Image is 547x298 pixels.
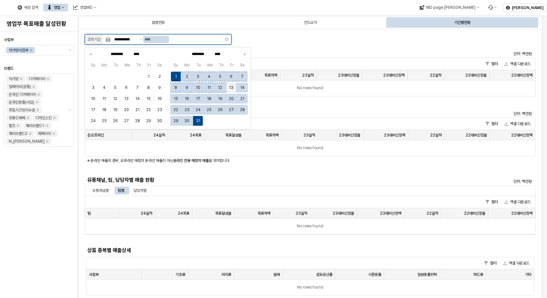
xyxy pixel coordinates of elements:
button: 2024-11-08 [144,83,153,92]
div: 유통채널별 [89,187,113,194]
h4: 영업부 목표매출 달성현황 [7,21,71,27]
span: 23대비신장액 [380,211,401,216]
button: 영업MD [69,4,100,11]
span: Tu [193,62,204,68]
button: 2024-12-27 [226,105,236,115]
span: 사업부 [89,272,99,277]
span: 브랜드 [4,66,14,71]
button: Clear [225,37,229,41]
span: 기타 [525,272,531,277]
span: 목표차액 [266,133,279,138]
button: 엑셀 다운로드 [502,120,533,128]
div: 해외브랜드1 [26,122,44,129]
div: 월별현황 [83,17,233,28]
span: 팀 [88,211,91,216]
div: 퓨토시크릿리뉴얼 [9,107,35,113]
span: Su [88,62,98,68]
div: 영업MD [80,5,92,10]
div: Remove 디자인스킨 [53,117,56,119]
button: 2024-12-19 [215,94,225,104]
button: 2024-12-09 [182,83,192,92]
span: 시즌용품 [368,272,381,277]
button: 필터 [482,259,499,267]
span: 24목표 [178,211,189,216]
button: 엑셀 다운로드 [502,60,533,68]
button: 필터 [483,60,500,68]
button: 2024-12-15 [171,94,181,104]
div: Remove 온라인 디어베이비 [37,93,40,96]
button: 2024-12-17 [193,94,203,104]
button: 2024-12-14 [237,83,247,92]
span: 23실적 [296,211,307,216]
span: 22대비신장율 [464,211,485,216]
button: 매장 검색 [14,4,42,11]
div: 팀별 [118,187,124,194]
div: Remove 해외브랜드1 [46,124,48,127]
span: 22대비신장액 [511,133,533,138]
div: 담당자별 [133,187,147,194]
span: We [204,62,216,68]
button: 2024-11-03 [88,83,98,92]
div: MD page [PERSON_NAME] [426,5,475,10]
div: N_[PERSON_NAME] [9,138,45,145]
span: 일반용품위탁 [417,272,437,277]
div: 디자인스킨 [35,115,52,121]
div: 베베리쉬 [38,130,51,137]
button: 2024-12-03 [193,72,203,81]
div: 매장 검색 [24,5,38,10]
button: 2024-12-02 [182,72,192,81]
button: 2024-12-05 [215,72,225,81]
div: 영업 [43,4,68,11]
span: 22대비신장액 [511,73,533,78]
div: Remove 해외브랜드2 [29,132,32,135]
button: 2024-12-30 [182,116,192,126]
button: 2024-11-10 [88,94,98,104]
button: 2024-11-04 [99,83,109,92]
button: 2024-12-28 [237,105,247,115]
button: 2024-12-22 [171,105,181,115]
span: 하드류 [473,272,483,277]
span: Mo [181,62,193,68]
p: 단위: 백만원 [427,51,532,57]
span: 사업부 [4,37,14,42]
button: 2024-11-15 [144,94,153,104]
button: MD page [PERSON_NAME] [415,4,483,11]
span: 23실적 [302,73,314,78]
button: 2024-11-18 [99,105,109,115]
button: 2024-11-09 [155,83,164,92]
div: 엘츠 [9,122,15,129]
span: 24실적 [153,133,165,138]
span: 22실적 [430,133,442,138]
div: No rows found [86,280,534,295]
div: 연도요약 [304,19,317,26]
button: 2024-12-07 [237,72,247,81]
div: 해외브랜드2 [9,130,28,137]
button: 2024-11-30 [155,116,164,126]
div: No rows found [85,219,535,234]
span: 23대비신장율 [338,73,359,78]
div: Remove 온라인용품(사입) [35,101,38,104]
div: 디어베이비 [29,76,45,82]
button: 2024-11-22 [144,105,153,115]
span: 기초류 [175,272,185,277]
span: Fr [144,62,154,68]
div: Remove 디어베이비 [47,78,49,80]
h5: 상품 종목별 매출상세 [87,247,420,254]
button: 2024-12-10 [193,83,203,92]
div: 아가방사업부 [9,47,28,53]
div: 유통채널별 [92,187,109,194]
p: 단위: 백만원 [427,111,532,117]
div: 온라인용품(사입) [9,99,34,106]
button: 필터 [483,198,500,206]
button: 2024-11-24 [88,116,98,126]
button: 2024-11-02 [155,72,164,81]
div: Remove 냅베이비(공통) [32,85,35,88]
button: 제안 사항 표시 [66,74,74,146]
div: 월별현황 [152,19,165,26]
div: 꼬똥드베베 [9,115,25,121]
span: 외의류 [221,272,231,277]
button: 2024-11-27 [121,116,131,126]
span: Sa [154,62,165,68]
button: 2024-11-29 [144,116,153,126]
